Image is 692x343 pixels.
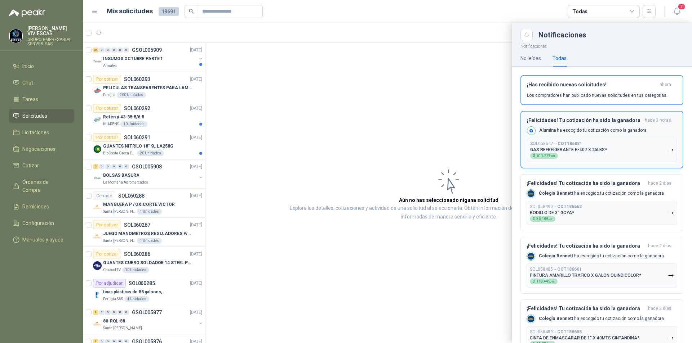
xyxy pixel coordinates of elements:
div: $ [530,153,558,159]
img: Company Logo [527,190,535,198]
h3: ¡Has recibido nuevas solicitudes! [527,82,657,88]
b: COT186661 [557,267,582,272]
b: Colegio Bennett [539,316,573,321]
b: Colegio Bennett [539,191,573,196]
div: Notificaciones [538,31,683,39]
p: CINTA DE ENMASCARAR DE 1" X 40MTS CINTANDINA* [530,335,639,340]
p: SOL058490 → [530,204,582,209]
span: Chat [22,79,33,87]
button: SOL058490→COT186662RODILLO DE 3" GOYA*$26.489,40 [527,201,677,225]
h3: ¡Felicidades! Tu cotización ha sido la ganadora [527,117,642,123]
img: Company Logo [527,252,535,260]
a: Inicio [9,59,74,73]
p: SOL058485 → [530,267,582,272]
button: SOL058485→COT186661PINTURA AMARILLO TRAFICO X GALON QUINDICOLOR*$118.445,46 [527,263,677,288]
span: Tareas [22,95,38,103]
span: Manuales y ayuda [22,236,63,244]
p: ha escogido tu cotización como la ganadora [539,253,664,259]
h3: ¡Felicidades! Tu cotización ha sido la ganadora [527,180,645,186]
a: Remisiones [9,200,74,213]
a: Órdenes de Compra [9,175,74,197]
p: Los compradores han publicado nuevas solicitudes en tus categorías. [527,92,667,99]
span: Remisiones [22,203,49,211]
button: ¡Has recibido nuevas solicitudes!ahora Los compradores han publicado nuevas solicitudes en tus ca... [520,75,683,105]
span: 19691 [159,7,179,16]
div: $ [530,279,558,284]
a: Cotizar [9,159,74,172]
h3: ¡Felicidades! Tu cotización ha sido la ganadora [527,306,645,312]
a: Solicitudes [9,109,74,123]
span: hace 2 días [648,180,671,186]
p: PINTURA AMARILLO TRAFICO X GALON QUINDICOLOR* [530,273,641,278]
span: Configuración [22,219,54,227]
h1: Mis solicitudes [107,6,153,17]
p: RODILLO DE 3" GOYA* [530,210,574,215]
span: Cotizar [22,162,39,170]
p: ha escogido tu cotización como la ganadora [539,316,664,322]
p: ha escogido tu cotización como la ganadora [539,190,664,197]
a: Configuración [9,216,74,230]
span: ,46 [550,280,555,283]
img: Logo peakr [9,9,45,17]
span: ,00 [551,154,555,158]
span: Inicio [22,62,34,70]
span: hace 2 días [648,243,671,249]
button: ¡Felicidades! Tu cotización ha sido la ganadorahace 3 horas Company LogoAlumina ha escogido tu co... [520,111,683,168]
span: ahora [660,82,671,88]
b: Alumina [539,128,556,133]
span: 118.445 [536,280,555,283]
span: hace 3 horas [645,117,671,123]
h3: ¡Felicidades! Tu cotización ha sido la ganadora [527,243,645,249]
button: SOL058547→COT186881GAS REFREIGERANTE R-407 X 25LBS*$611.779,00 [527,138,677,162]
b: COT186655 [557,329,582,334]
button: Close [520,29,533,41]
span: search [189,9,194,14]
button: ¡Felicidades! Tu cotización ha sido la ganadorahace 2 días Company LogoColegio Bennett ha escogid... [520,174,683,231]
div: No leídas [520,54,541,62]
p: ha escogido tu cotización como la ganadora [539,127,647,134]
p: SOL058547 → [530,141,582,146]
span: ,40 [548,217,553,221]
div: $ [530,216,555,222]
a: Licitaciones [9,126,74,139]
button: 2 [670,5,683,18]
img: Company Logo [9,29,23,43]
p: GAS REFREIGERANTE R-407 X 25LBS* [530,147,607,152]
b: Colegio Bennett [539,253,573,258]
p: [PERSON_NAME] VIVIESCAS [27,26,74,36]
span: Licitaciones [22,128,49,136]
a: Manuales y ayuda [9,233,74,247]
div: Todas [553,54,567,62]
div: Todas [572,8,587,15]
a: Negociaciones [9,142,74,156]
span: Negociaciones [22,145,56,153]
button: ¡Felicidades! Tu cotización ha sido la ganadorahace 2 días Company LogoColegio Bennett ha escogid... [520,237,683,294]
span: Solicitudes [22,112,47,120]
span: 26.489 [536,217,553,221]
b: COT186881 [558,141,582,146]
b: COT186662 [557,204,582,209]
a: Chat [9,76,74,90]
img: Company Logo [527,127,535,135]
p: Notificaciones [512,41,692,50]
a: Tareas [9,92,74,106]
p: SOL058489 → [530,329,582,335]
img: Company Logo [527,315,535,323]
p: GRUPO EMPRESARIAL SERVER SAS [27,37,74,46]
span: hace 2 días [648,306,671,312]
span: Órdenes de Compra [22,178,67,194]
span: 2 [678,3,686,10]
span: 611.779 [537,154,555,158]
